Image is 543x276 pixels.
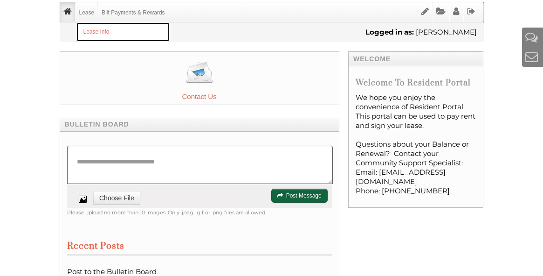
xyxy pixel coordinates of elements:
[365,28,414,36] b: Logged in as:
[348,51,483,66] h4: Welcome
[76,2,98,22] a: Lease
[67,241,332,255] h3: Recent Posts
[60,51,339,105] a: Contact Us
[63,7,72,16] i: Home
[93,191,233,205] iframe: Upload Attachment
[453,7,460,16] i: Profile
[436,7,446,16] i: Documents
[356,140,476,196] p: Questions about your Balance or Renewal? Contact your Community Support Specialist: Email: [EMAIL...
[60,2,75,22] a: Home
[60,117,339,132] h4: Bulletin Board
[418,2,432,22] a: Sign Documents
[450,2,463,22] a: Profile
[356,78,476,88] h4: Welcome to Resident Portal
[98,2,168,22] a: Bilt Payments & Rewards
[464,2,479,22] a: Sign Out
[421,7,429,16] i: Sign Documents
[60,91,339,102] span: Contact Us
[67,146,333,184] textarea: Write a message to your neighbors
[525,29,538,45] a: Help And Support
[356,93,476,200] div: We hope you enjoy the convenience of Resident Portal. This portal can be used to pay rent and sig...
[433,2,449,22] a: Documents
[525,49,538,64] a: Contact
[467,7,475,16] i: Sign Out
[416,28,477,36] span: [PERSON_NAME]
[76,22,170,42] a: Lease Info
[67,208,332,217] div: Please upload no more than 10 images. Only .jpeg, .gif or .png files are allowed.
[271,189,328,203] button: Post Message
